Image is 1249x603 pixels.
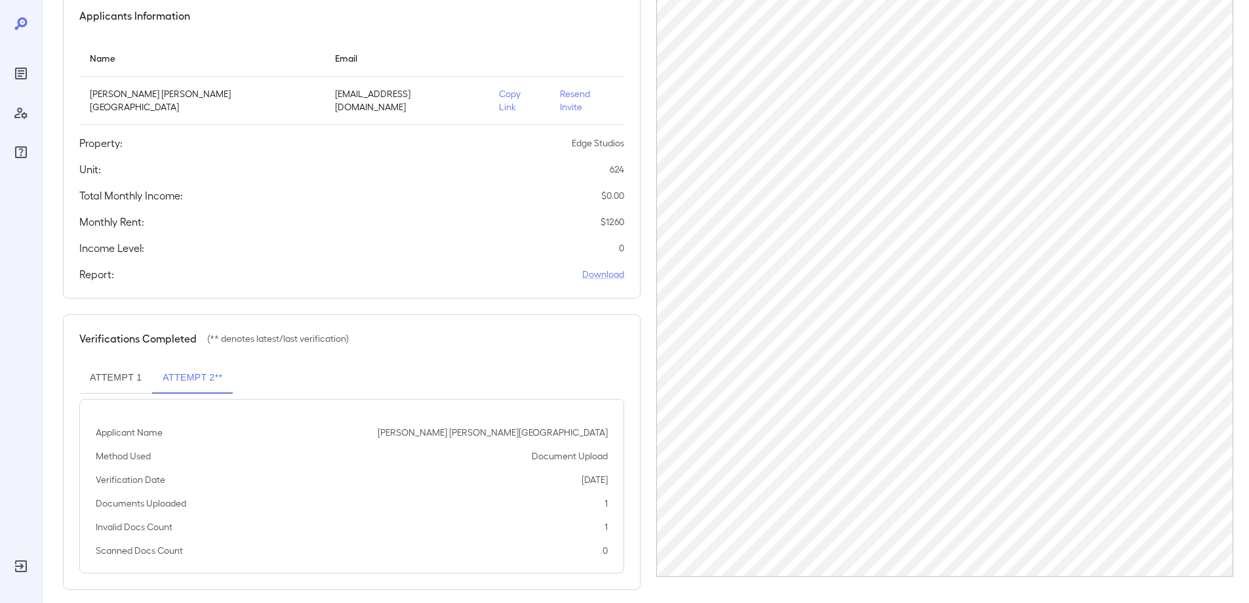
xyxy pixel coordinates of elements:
h5: Report: [79,266,114,282]
p: 0 [619,241,624,255]
h5: Unit: [79,161,101,177]
h5: Income Level: [79,240,144,256]
p: [DATE] [582,473,608,486]
div: Log Out [10,556,31,577]
p: Documents Uploaded [96,497,186,510]
p: 1 [605,497,608,510]
div: Manage Users [10,102,31,123]
p: Edge Studios [572,136,624,150]
p: 1 [605,520,608,533]
h5: Applicants Information [79,8,190,24]
p: (** denotes latest/last verification) [207,332,349,345]
h5: Property: [79,135,123,151]
th: Name [79,39,325,77]
p: $ 0.00 [601,189,624,202]
p: [PERSON_NAME] [PERSON_NAME][GEOGRAPHIC_DATA] [378,426,608,439]
button: Attempt 1 [79,362,152,394]
p: Verification Date [96,473,165,486]
p: $ 1260 [601,215,624,228]
p: Invalid Docs Count [96,520,172,533]
p: 624 [610,163,624,176]
p: 0 [603,544,608,557]
button: Attempt 2** [152,362,233,394]
table: simple table [79,39,624,125]
h5: Total Monthly Income: [79,188,183,203]
p: Document Upload [532,449,608,463]
p: Resend Invite [560,87,613,114]
h5: Verifications Completed [79,331,197,346]
h5: Monthly Rent: [79,214,144,230]
a: Download [582,268,624,281]
div: FAQ [10,142,31,163]
p: [PERSON_NAME] [PERSON_NAME][GEOGRAPHIC_DATA] [90,87,314,114]
p: Copy Link [499,87,539,114]
p: [EMAIL_ADDRESS][DOMAIN_NAME] [335,87,478,114]
p: Method Used [96,449,151,463]
th: Email [325,39,488,77]
p: Scanned Docs Count [96,544,183,557]
div: Reports [10,63,31,84]
p: Applicant Name [96,426,163,439]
